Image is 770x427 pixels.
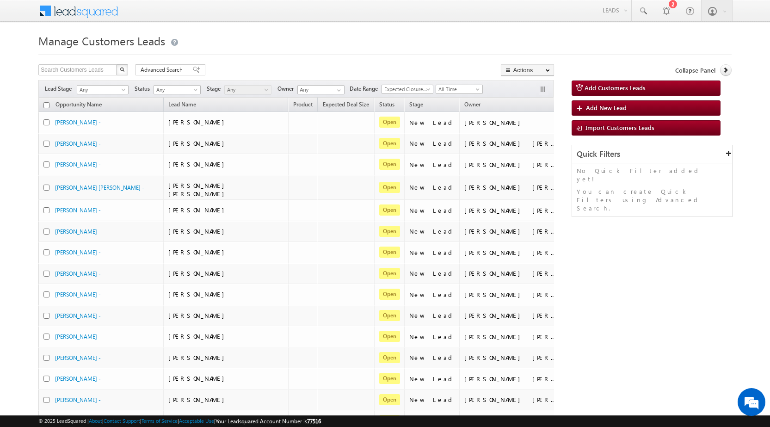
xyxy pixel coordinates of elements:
[168,290,229,298] span: [PERSON_NAME]
[55,312,101,319] a: [PERSON_NAME] -
[179,418,214,424] a: Acceptable Use
[307,418,321,425] span: 77516
[207,85,224,93] span: Stage
[168,353,229,361] span: [PERSON_NAME]
[379,117,400,128] span: Open
[120,67,124,72] img: Search
[38,33,165,48] span: Manage Customers Leads
[168,396,229,403] span: [PERSON_NAME]
[43,102,49,108] input: Check all records
[55,396,101,403] a: [PERSON_NAME] -
[382,85,430,93] span: Expected Closure Date
[464,227,557,235] div: [PERSON_NAME] [PERSON_NAME]
[45,85,75,93] span: Lead Stage
[379,373,400,384] span: Open
[51,99,106,111] a: Opportunity Name
[154,85,201,94] a: Any
[168,139,229,147] span: [PERSON_NAME]
[141,66,185,74] span: Advanced Search
[323,101,369,108] span: Expected Deal Size
[585,124,654,131] span: Import Customers Leads
[168,160,229,168] span: [PERSON_NAME]
[55,333,101,340] a: [PERSON_NAME] -
[409,227,456,235] div: New Lead
[464,333,557,341] div: [PERSON_NAME] [PERSON_NAME]
[379,268,400,279] span: Open
[89,418,102,424] a: About
[55,207,101,214] a: [PERSON_NAME] -
[77,86,125,94] span: Any
[168,311,229,319] span: [PERSON_NAME]
[409,118,456,127] div: New Lead
[379,204,400,216] span: Open
[55,291,101,298] a: [PERSON_NAME] -
[501,64,554,76] button: Actions
[224,85,271,94] a: Any
[168,374,229,382] span: [PERSON_NAME]
[135,85,154,93] span: Status
[409,101,423,108] span: Stage
[168,118,229,126] span: [PERSON_NAME]
[379,182,400,193] span: Open
[379,289,400,300] span: Open
[55,228,101,235] a: [PERSON_NAME] -
[409,269,456,278] div: New Lead
[55,354,101,361] a: [PERSON_NAME] -
[464,353,557,362] div: [PERSON_NAME] [PERSON_NAME]
[277,85,297,93] span: Owner
[409,353,456,362] div: New Lead
[409,396,456,404] div: New Lead
[405,99,428,111] a: Stage
[297,85,345,94] input: Type to Search
[104,418,140,424] a: Contact Support
[55,270,101,277] a: [PERSON_NAME] -
[332,86,344,95] a: Show All Items
[164,99,201,111] span: Lead Name
[375,99,399,111] a: Status
[464,396,557,404] div: [PERSON_NAME] [PERSON_NAME]
[168,248,229,256] span: [PERSON_NAME]
[409,311,456,320] div: New Lead
[55,249,101,256] a: [PERSON_NAME] -
[586,104,627,111] span: Add New Lead
[168,269,229,277] span: [PERSON_NAME]
[379,331,400,342] span: Open
[379,310,400,321] span: Open
[77,85,129,94] a: Any
[168,332,229,340] span: [PERSON_NAME]
[572,145,732,163] div: Quick Filters
[464,206,557,215] div: [PERSON_NAME] [PERSON_NAME]
[168,206,229,214] span: [PERSON_NAME]
[409,291,456,299] div: New Lead
[436,85,483,94] a: All Time
[379,159,400,170] span: Open
[409,206,456,215] div: New Lead
[382,85,433,94] a: Expected Closure Date
[55,375,101,382] a: [PERSON_NAME] -
[379,226,400,237] span: Open
[464,375,557,383] div: [PERSON_NAME] [PERSON_NAME]
[464,183,557,192] div: [PERSON_NAME] [PERSON_NAME]
[409,161,456,169] div: New Lead
[55,140,101,147] a: [PERSON_NAME] -
[216,418,321,425] span: Your Leadsquared Account Number is
[168,227,229,235] span: [PERSON_NAME]
[379,352,400,363] span: Open
[55,161,101,168] a: [PERSON_NAME] -
[168,181,229,198] span: [PERSON_NAME] [PERSON_NAME]
[409,248,456,257] div: New Lead
[409,333,456,341] div: New Lead
[55,119,101,126] a: [PERSON_NAME] -
[154,86,198,94] span: Any
[577,187,727,212] p: You can create Quick Filters using Advanced Search.
[379,138,400,149] span: Open
[55,184,144,191] a: [PERSON_NAME] [PERSON_NAME] -
[55,101,102,108] span: Opportunity Name
[464,101,480,108] span: Owner
[318,99,374,111] a: Expected Deal Size
[464,161,557,169] div: [PERSON_NAME] [PERSON_NAME]
[577,167,727,183] p: No Quick Filter added yet!
[225,86,269,94] span: Any
[142,418,178,424] a: Terms of Service
[409,375,456,383] div: New Lead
